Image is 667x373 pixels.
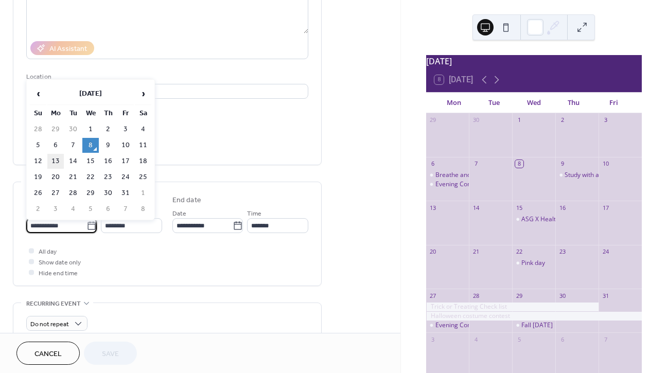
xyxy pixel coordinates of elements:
div: 5 [515,335,523,343]
div: 23 [558,248,566,256]
td: 26 [30,186,46,201]
td: 31 [117,186,134,201]
div: Pink day [521,259,545,268]
th: We [82,106,99,121]
td: 19 [30,170,46,185]
td: 1 [82,122,99,137]
td: 2 [100,122,116,137]
td: 5 [82,202,99,217]
div: 3 [602,116,609,124]
td: 7 [65,138,81,153]
th: Fr [117,106,134,121]
div: 31 [602,292,609,299]
div: 10 [602,160,609,168]
div: 7 [602,335,609,343]
span: Cancel [34,349,62,360]
th: [DATE] [47,83,134,105]
div: 21 [472,248,480,256]
div: 1 [515,116,523,124]
th: Th [100,106,116,121]
div: Evening Comfort Zone [435,321,499,330]
td: 4 [135,122,151,137]
span: Recurring event [26,298,81,309]
div: 20 [429,248,437,256]
td: 1 [135,186,151,201]
td: 20 [47,170,64,185]
td: 24 [117,170,134,185]
td: 30 [100,186,116,201]
div: 6 [558,335,566,343]
td: 21 [65,170,81,185]
div: Study with a Buddy [555,171,599,180]
div: ASG X Health Center [512,215,555,224]
td: 22 [82,170,99,185]
td: 6 [100,202,116,217]
td: 15 [82,154,99,169]
div: Breathe and Balance [426,171,469,180]
div: 24 [602,248,609,256]
td: 25 [135,170,151,185]
div: 13 [429,204,437,211]
span: › [135,83,151,104]
td: 18 [135,154,151,169]
td: 9 [100,138,116,153]
div: Thu [554,93,593,113]
span: Do not repeat [30,318,69,330]
td: 8 [135,202,151,217]
th: Mo [47,106,64,121]
a: Cancel [16,342,80,365]
td: 30 [65,122,81,137]
td: 4 [65,202,81,217]
div: 22 [515,248,523,256]
td: 23 [100,170,116,185]
td: 29 [47,122,64,137]
span: All day [39,246,57,257]
td: 29 [82,186,99,201]
div: 28 [472,292,480,299]
div: 14 [472,204,480,211]
span: Show date only [39,257,81,268]
div: [DATE] [426,55,642,67]
div: 7 [472,160,480,168]
div: Evening Comfort Zone [426,180,469,189]
td: 11 [135,138,151,153]
div: Breathe and Balance [435,171,496,180]
div: 30 [558,292,566,299]
div: ASG X Health Center [521,215,581,224]
td: 7 [117,202,134,217]
div: Wed [514,93,554,113]
div: Trick or Treating Check list [426,303,599,311]
div: 16 [558,204,566,211]
div: Halloween costume contest [426,312,642,321]
td: 14 [65,154,81,169]
div: Fall [DATE] [521,321,553,330]
span: ‹ [30,83,46,104]
div: 3 [429,335,437,343]
div: 4 [472,335,480,343]
td: 16 [100,154,116,169]
div: 27 [429,292,437,299]
div: 2 [558,116,566,124]
td: 28 [30,122,46,137]
div: Location [26,72,306,82]
div: 17 [602,204,609,211]
div: Pink day [512,259,555,268]
td: 10 [117,138,134,153]
div: 30 [472,116,480,124]
div: 15 [515,204,523,211]
div: 9 [558,160,566,168]
div: Evening Comfort Zone [435,180,499,189]
th: Sa [135,106,151,121]
th: Tu [65,106,81,121]
div: Mon [434,93,474,113]
th: Su [30,106,46,121]
div: Tue [474,93,514,113]
td: 2 [30,202,46,217]
div: 6 [429,160,437,168]
div: Fall Harvest Festival [512,321,555,330]
div: 29 [429,116,437,124]
div: Study with a Buddy [565,171,619,180]
div: Fri [594,93,634,113]
div: End date [172,195,201,206]
div: Evening Comfort Zone [426,321,469,330]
